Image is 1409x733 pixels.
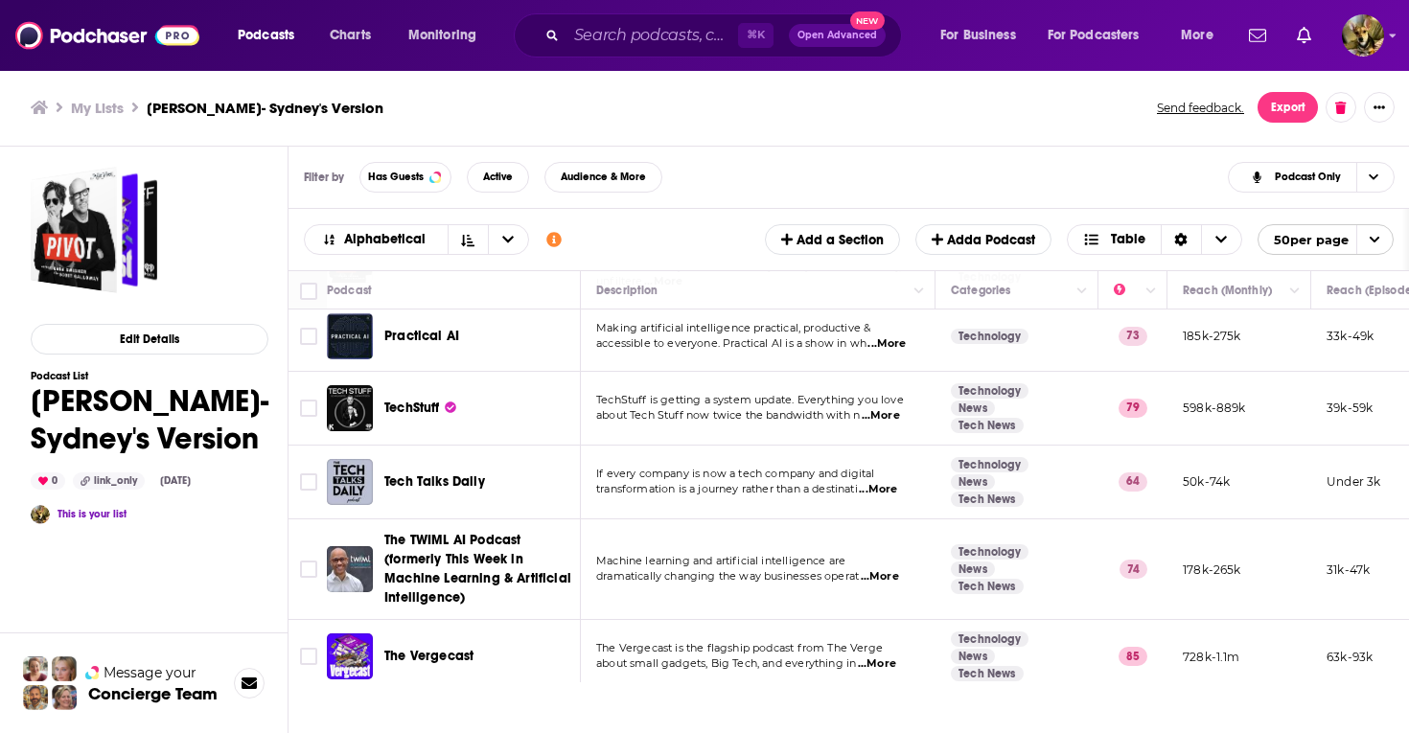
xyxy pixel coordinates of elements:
[300,328,317,345] span: Toggle select row
[1327,649,1373,665] p: 63k-93k
[862,408,900,424] span: ...More
[467,162,529,193] button: Active
[940,22,1016,49] span: For Business
[1258,224,1394,255] button: open menu
[951,329,1028,344] a: Technology
[951,457,1028,472] a: Technology
[327,633,373,679] img: The Vergecast
[88,684,218,703] h3: Concierge Team
[1119,647,1147,666] p: 85
[152,473,198,489] div: [DATE]
[596,641,883,654] span: The Vergecast is the flagship podcast from The Verge
[384,472,485,492] a: Tech Talks Daily
[596,482,858,495] span: transformation is a journey rather than a destinati
[300,648,317,665] span: Toggle select row
[31,324,268,355] button: Edit Details
[1183,279,1272,302] div: Reach (Monthly)
[1183,561,1241,578] p: 178k-265k
[858,656,896,672] span: ...More
[596,393,904,406] span: TechStuff is getting a system update. Everything you love
[384,647,474,666] a: The Vergecast
[147,99,383,117] h3: [PERSON_NAME]- Sydney's Version
[738,23,774,48] span: ⌘ K
[1067,224,1242,255] button: Choose View
[1364,92,1395,123] button: Show More Button
[1259,225,1349,255] span: 50 per page
[951,561,995,577] a: News
[561,172,646,182] span: Audience & More
[327,385,373,431] a: TechStuff
[23,656,48,681] img: Sydney Profile
[915,224,1051,255] button: Adda Podcast
[1071,279,1094,302] button: Column Actions
[304,171,344,184] h3: Filter by
[15,17,199,54] img: Podchaser - Follow, Share and Rate Podcasts
[1327,328,1374,344] p: 33k-49k
[1342,14,1384,57] img: User Profile
[1119,472,1147,492] p: 64
[1327,561,1370,578] p: 31k-47k
[1228,162,1395,193] button: Choose View
[1342,14,1384,57] span: Logged in as SydneyDemo
[58,508,127,520] a: This is your list
[224,20,319,51] button: open menu
[327,313,373,359] a: Practical AI
[1183,649,1240,665] p: 728k-1.1m
[596,467,875,480] span: If every company is now a tech company and digital
[368,172,424,182] span: Has Guests
[1048,22,1140,49] span: For Podcasters
[300,400,317,417] span: Toggle select row
[384,328,459,344] span: Practical AI
[596,569,859,583] span: dramatically changing the way businesses operat
[1119,399,1147,418] p: 79
[951,631,1028,647] a: Technology
[1342,14,1384,57] button: Show profile menu
[566,20,738,51] input: Search podcasts, credits, & more...
[52,685,77,710] img: Barbara Profile
[448,225,488,254] button: Sort Direction
[344,233,432,246] span: Alphabetical
[330,22,371,49] span: Charts
[1327,400,1373,416] p: 39k-59k
[1181,22,1213,49] span: More
[1119,327,1147,346] p: 73
[951,474,995,490] a: News
[951,666,1024,681] a: Tech News
[384,532,571,606] span: The TWIML AI Podcast (formerly This Week in Machine Learning & Artificial Intelligence)
[327,459,373,505] img: Tech Talks Daily
[859,482,897,497] span: ...More
[327,546,373,592] a: The TWIML AI Podcast (formerly This Week in Machine Learning & Artificial Intelligence)
[317,20,382,51] a: Charts
[1183,400,1246,416] p: 598k-889k
[384,327,459,346] a: Practical AI
[327,279,372,302] div: Podcast
[1183,328,1241,344] p: 185k-275k
[71,99,124,117] h3: My Lists
[596,279,658,302] div: Description
[908,279,931,302] button: Column Actions
[300,561,317,578] span: Toggle select row
[73,472,145,490] div: link_only
[300,473,317,491] span: Toggle select row
[483,172,513,182] span: Active
[31,472,65,490] div: 0
[384,473,485,490] span: Tech Talks Daily
[596,336,866,350] span: accessible to everyone. Practical AI is a show in wh
[31,167,157,293] a: Bill Briggs- Sydney's Version
[951,579,1024,594] a: Tech News
[850,11,885,30] span: New
[305,233,448,246] button: open menu
[31,505,50,524] a: Sydney Stern
[1111,233,1145,246] span: Table
[1120,560,1147,579] p: 74
[781,232,884,248] span: Add a Section
[384,399,456,418] a: TechStuff
[797,31,877,40] span: Open Advanced
[765,224,900,255] button: Add a Section
[861,569,899,584] span: ...More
